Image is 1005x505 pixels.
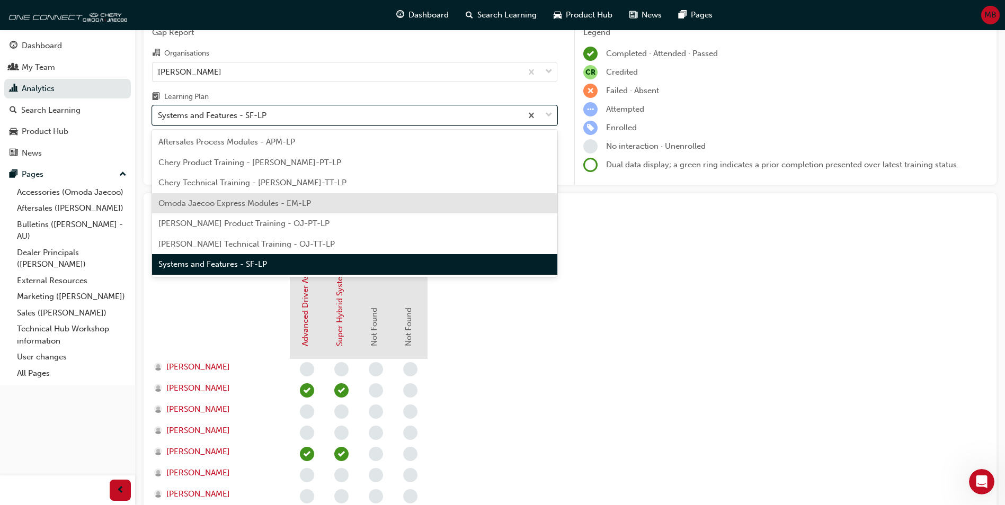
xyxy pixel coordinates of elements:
span: [PERSON_NAME] [166,446,230,458]
button: MB [981,6,1000,24]
div: Pages [22,168,43,181]
span: learningRecordVerb_NONE-icon [334,404,349,419]
a: [PERSON_NAME] [154,382,280,394]
a: guage-iconDashboard [388,4,457,26]
div: News [22,147,42,159]
span: Attempted [606,104,644,114]
img: oneconnect [5,4,127,25]
span: learningRecordVerb_PASS-icon [334,447,349,461]
button: Pages [4,165,131,184]
span: car-icon [554,8,562,22]
span: learningRecordVerb_NONE-icon [403,426,417,440]
span: Completed · Attended · Passed [606,49,718,58]
span: down-icon [545,109,553,122]
a: Analytics [4,79,131,98]
span: [PERSON_NAME] [166,403,230,416]
a: Super Hybrid System (SHS) [335,248,344,346]
span: Aftersales Process Modules - APM-LP [158,137,295,147]
span: [PERSON_NAME] Technical Training - OJ-TT-LP [158,239,335,249]
span: Home [41,357,65,364]
div: [PERSON_NAME] [158,66,221,78]
span: learningRecordVerb_FAIL-icon [583,84,598,98]
span: search-icon [10,106,17,115]
a: car-iconProduct Hub [545,4,621,26]
span: learningRecordVerb_ATTEMPT-icon [583,102,598,116]
span: learningRecordVerb_NONE-icon [369,362,383,376]
span: car-icon [10,127,17,137]
span: learningRecordVerb_NONE-icon [583,139,598,154]
span: guage-icon [10,41,17,51]
span: Messages [141,357,177,364]
span: learningRecordVerb_NONE-icon [369,489,383,503]
span: search-icon [466,8,473,22]
a: pages-iconPages [670,4,721,26]
a: [PERSON_NAME] [154,446,280,458]
span: guage-icon [396,8,404,22]
div: Product Hub [22,125,68,138]
span: Failed · Absent [606,86,659,95]
span: Chery Technical Training - [PERSON_NAME]-TT-LP [158,178,346,187]
span: learningRecordVerb_NONE-icon [403,362,417,376]
span: null-icon [583,65,598,79]
span: learningRecordVerb_NONE-icon [334,468,349,482]
span: learningRecordVerb_NONE-icon [300,404,314,419]
span: learningRecordVerb_ENROLL-icon [583,121,598,135]
span: learningRecordVerb_COMPLETE-icon [583,47,598,61]
span: learningRecordVerb_NONE-icon [403,489,417,503]
a: [PERSON_NAME] [154,361,280,373]
span: Not Found [369,308,379,346]
span: people-icon [10,63,17,73]
div: Learning Plan [164,92,209,102]
a: Aftersales ([PERSON_NAME]) [13,200,131,217]
div: Profile image for Technical [21,17,42,38]
div: Legend [583,26,988,39]
span: learningRecordVerb_NONE-icon [403,468,417,482]
span: learningRecordVerb_NONE-icon [300,468,314,482]
div: Search Learning [21,104,81,116]
span: News [642,9,662,21]
span: organisation-icon [152,49,160,58]
p: Hi [PERSON_NAME] 👋 [21,75,191,111]
div: Close [182,17,201,36]
p: How can we help? [21,111,191,129]
span: MB [984,9,997,21]
span: learningplan-icon [152,93,160,102]
a: Technical Hub Workshop information [13,321,131,349]
span: Credited [606,67,638,77]
span: learningRecordVerb_PASS-icon [300,447,314,461]
a: [PERSON_NAME] [154,488,280,500]
div: Dashboard [22,40,62,52]
iframe: Intercom live chat [969,469,994,494]
span: learningRecordVerb_PASS-icon [300,383,314,398]
span: learningRecordVerb_NONE-icon [334,426,349,440]
span: learningRecordVerb_NONE-icon [300,489,314,503]
span: learningRecordVerb_NONE-icon [334,362,349,376]
span: Pages [691,9,713,21]
span: news-icon [629,8,637,22]
span: Systems and Features - SF-LP [158,259,267,269]
span: No interaction · Unenrolled [606,141,706,151]
span: [PERSON_NAME] [166,425,230,437]
a: Search Learning [4,101,131,120]
span: [PERSON_NAME] [166,361,230,373]
span: learningRecordVerb_NONE-icon [403,447,417,461]
span: learningRecordVerb_NONE-icon [300,426,314,440]
span: [PERSON_NAME] [166,467,230,479]
span: learningRecordVerb_NONE-icon [369,383,383,398]
button: DashboardMy TeamAnalyticsSearch LearningProduct HubNews [4,34,131,165]
a: Dashboard [4,36,131,56]
span: Omoda Jaecoo Express Modules - EM-LP [158,199,311,208]
a: [PERSON_NAME] [154,467,280,479]
span: Gap Report [152,26,557,39]
span: Product Hub [566,9,612,21]
span: Search Learning [477,9,537,21]
span: learningRecordVerb_NONE-icon [369,468,383,482]
a: External Resources [13,273,131,289]
span: learningRecordVerb_PASS-icon [334,383,349,398]
a: User changes [13,349,131,365]
span: Chery Product Training - [PERSON_NAME]-PT-LP [158,158,341,167]
a: search-iconSearch Learning [457,4,545,26]
span: prev-icon [117,484,124,497]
